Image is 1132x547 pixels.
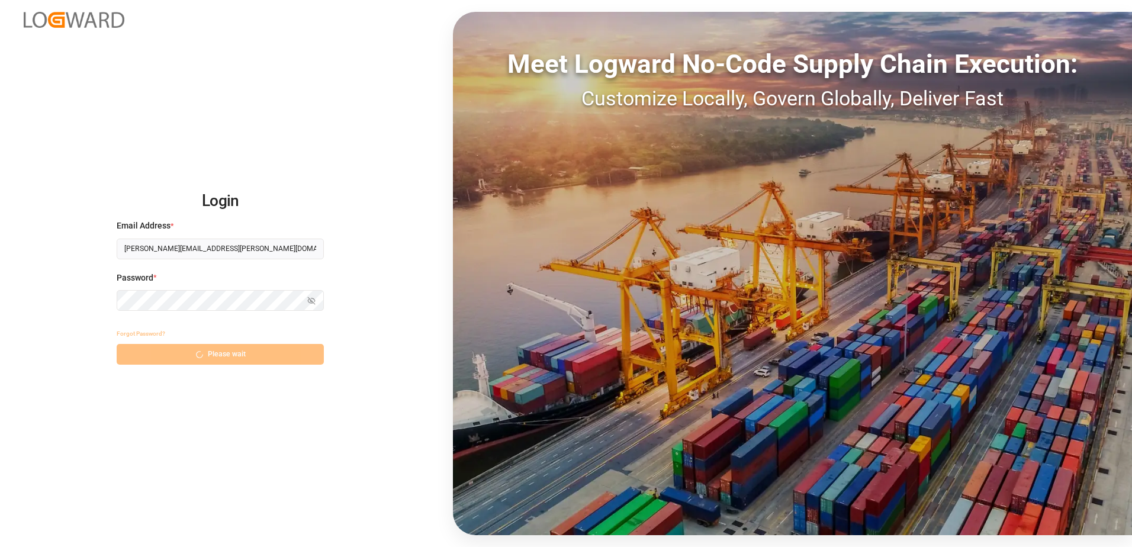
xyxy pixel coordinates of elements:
div: Customize Locally, Govern Globally, Deliver Fast [453,83,1132,114]
h2: Login [117,182,324,220]
div: Meet Logward No-Code Supply Chain Execution: [453,44,1132,83]
img: Logward_new_orange.png [24,12,124,28]
span: Password [117,272,153,284]
span: Email Address [117,220,171,232]
input: Enter your email [117,239,324,259]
